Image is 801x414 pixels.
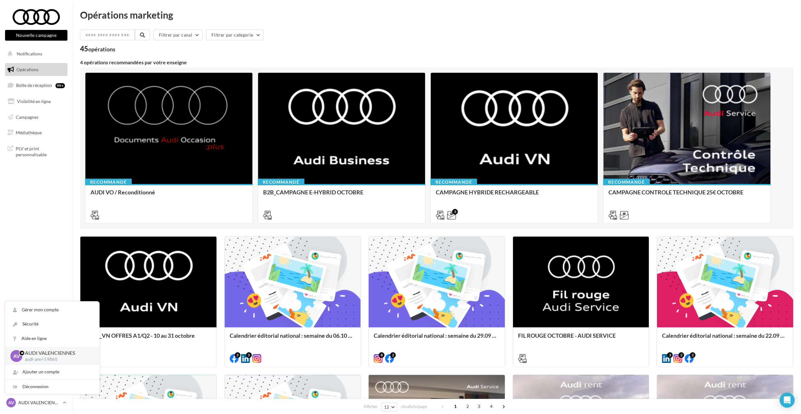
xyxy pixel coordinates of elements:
a: Boîte de réception99+ [4,78,69,92]
span: Notifications [17,51,42,56]
button: Filtrer par canal [153,30,203,40]
div: 3 [452,209,458,215]
div: Recommandé [258,179,304,186]
div: Ajouter un compte [5,365,99,379]
span: résultats/page [401,404,427,410]
div: Recommandé [85,179,132,186]
span: 12 [384,405,389,410]
div: FIL ROUGE OCTOBRE - AUDI SERVICE [518,332,644,345]
span: 3 [474,401,484,411]
span: AV [8,400,14,406]
a: PLV et print personnalisable [4,142,69,160]
div: 99+ [55,83,65,88]
button: Nouvelle campagne [5,30,67,41]
div: Calendrier éditorial national : semaine du 22.09 au 28.09 [662,332,788,345]
a: Médiathèque [4,126,69,139]
div: Déconnexion [5,380,99,394]
a: Aide en ligne [5,331,99,346]
div: Opérations marketing [80,10,793,20]
button: Filtrer par catégorie [206,30,263,40]
a: Sécurité [5,317,99,331]
div: 3 [235,352,240,358]
span: 1 [450,401,460,411]
span: Opérations [16,67,38,72]
a: Campagnes [4,111,69,124]
a: Visibilité en ligne [4,95,69,108]
span: AV [13,352,20,359]
div: Open Intercom Messenger [780,393,795,408]
div: B2B_CAMPAGNE E-HYBRID OCTOBRE [263,189,420,202]
span: Campagnes [16,114,38,119]
p: AUDI VALENCIENNES [18,400,60,406]
div: Calendrier éditorial national : semaine du 06.10 au 12.10 [230,332,356,345]
div: Calendrier éditorial national : semaine du 29.09 au 05.10 [374,332,500,345]
div: 2 [390,352,396,358]
button: Notifications [4,47,66,60]
p: AUDI VALENCIENNES [25,349,89,357]
div: 2 [678,352,684,358]
span: Visibilité en ligne [17,99,51,104]
span: PLV et print personnalisable [16,144,65,158]
a: Gérer mon compte [5,303,99,317]
div: 45 [80,45,115,52]
div: 4 opérations recommandées par votre enseigne [80,60,793,65]
div: 8 [379,352,384,358]
div: Recommandé [603,179,650,186]
span: Boîte de réception [16,83,52,88]
p: audi-anvi-59860 [25,357,89,362]
div: 3 [246,352,252,358]
div: 2 [690,352,695,358]
span: 2 [463,401,473,411]
span: 4 [486,401,496,411]
span: Médiathèque [16,130,42,135]
span: Afficher [364,404,378,410]
button: 12 [381,403,397,411]
a: AV AUDI VALENCIENNES [5,397,67,409]
div: AUDI VO / Reconditionné [90,189,247,202]
div: 3 [667,352,673,358]
div: AUDI_VN OFFRES A1/Q2 - 10 au 31 octobre [85,332,211,345]
a: Opérations [4,63,69,76]
div: CAMPAGNE CONTROLE TECHNIQUE 25€ OCTOBRE [608,189,765,202]
div: Recommandé [430,179,477,186]
div: opérations [88,46,115,52]
div: CAMPAGNE HYBRIDE RECHARGEABLE [436,189,593,202]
